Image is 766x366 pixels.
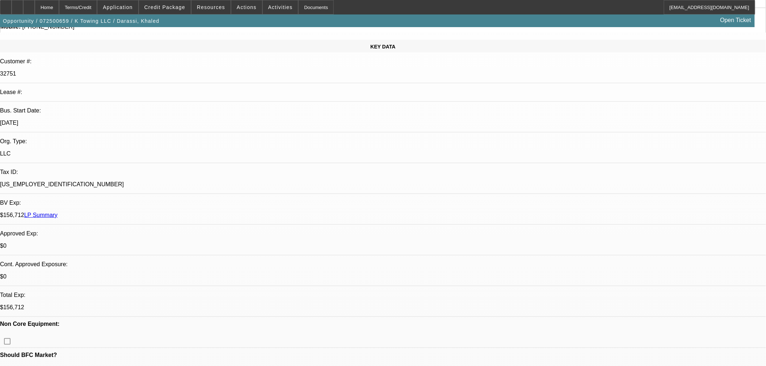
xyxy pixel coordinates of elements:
[231,0,262,14] button: Actions
[24,212,58,218] a: LP Summary
[191,0,231,14] button: Resources
[268,4,293,10] span: Activities
[3,18,159,24] span: Opportunity / 072500659 / K Towing LLC / Darassi, Khaled
[197,4,225,10] span: Resources
[97,0,138,14] button: Application
[263,0,298,14] button: Activities
[144,4,185,10] span: Credit Package
[237,4,257,10] span: Actions
[717,14,754,26] a: Open Ticket
[139,0,191,14] button: Credit Package
[370,44,395,50] span: KEY DATA
[103,4,132,10] span: Application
